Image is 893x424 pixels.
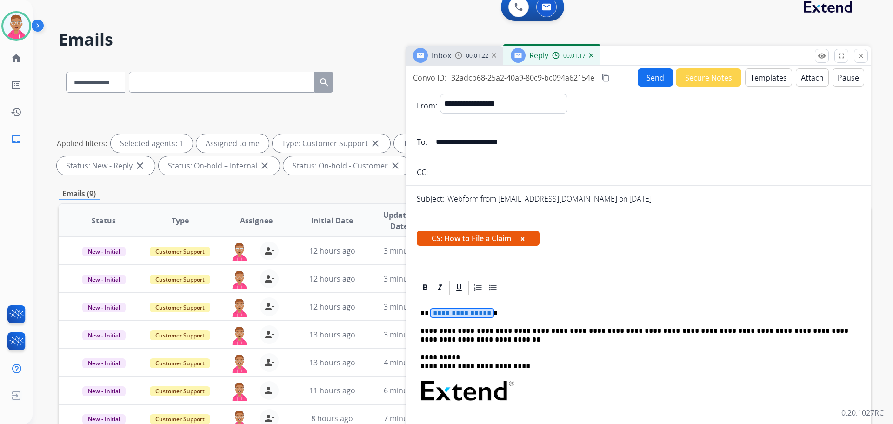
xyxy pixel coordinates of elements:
button: Templates [745,68,792,87]
span: Customer Support [150,330,210,340]
p: From: [417,100,437,111]
span: 13 hours ago [309,330,355,340]
span: Customer Support [150,303,210,312]
span: 13 hours ago [309,357,355,368]
button: Pause [833,68,864,87]
span: 4 minutes ago [384,357,433,368]
span: 12 hours ago [309,302,355,312]
span: New - Initial [82,247,126,256]
mat-icon: search [319,77,330,88]
span: Updated Date [378,209,420,232]
p: Subject: [417,193,445,204]
mat-icon: person_remove [264,329,275,340]
img: agent-avatar [230,242,249,261]
div: Underline [452,281,466,295]
span: New - Initial [82,358,126,368]
img: agent-avatar [230,325,249,345]
h2: Emails [59,30,871,49]
mat-icon: list_alt [11,80,22,91]
div: Italic [433,281,447,295]
span: 3 minutes ago [384,246,433,256]
div: Status: New - Reply [57,156,155,175]
span: New - Initial [82,386,126,396]
span: 00:01:17 [563,52,586,60]
mat-icon: content_copy [601,74,610,82]
span: Customer Support [150,247,210,256]
mat-icon: close [390,160,401,171]
p: Applied filters: [57,138,107,149]
img: avatar [3,13,29,39]
span: New - Initial [82,330,126,340]
mat-icon: close [259,160,270,171]
p: Webform from [EMAIL_ADDRESS][DOMAIN_NAME] on [DATE] [447,193,652,204]
mat-icon: remove_red_eye [818,52,826,60]
p: Convo ID: [413,72,446,83]
span: Status [92,215,116,226]
span: 6 minutes ago [384,385,433,396]
span: Type [172,215,189,226]
span: New - Initial [82,414,126,424]
mat-icon: person_remove [264,273,275,284]
span: Customer Support [150,358,210,368]
div: Bullet List [486,281,500,295]
div: Selected agents: 1 [111,134,193,153]
span: 3 minutes ago [384,302,433,312]
mat-icon: inbox [11,134,22,145]
div: Type: Customer Support [273,134,390,153]
img: agent-avatar [230,381,249,401]
span: New - Initial [82,275,126,284]
span: Reply [529,50,548,61]
mat-icon: person_remove [264,357,275,368]
span: 11 hours ago [309,385,355,396]
mat-icon: close [370,138,381,149]
mat-icon: history [11,107,22,118]
p: CC: [417,167,428,178]
span: Initial Date [311,215,353,226]
p: Emails (9) [59,188,100,200]
span: Assignee [240,215,273,226]
mat-icon: home [11,53,22,64]
p: 0.20.1027RC [841,407,884,418]
mat-icon: close [134,160,146,171]
div: Bold [418,281,432,295]
img: agent-avatar [230,297,249,317]
span: CS: How to File a Claim [417,231,540,246]
span: New - Initial [82,303,126,312]
button: x [520,233,525,244]
mat-icon: fullscreen [837,52,846,60]
img: agent-avatar [230,353,249,373]
img: agent-avatar [230,269,249,289]
button: Attach [796,68,829,87]
mat-icon: person_remove [264,385,275,396]
div: Status: On-hold - Customer [283,156,410,175]
span: 12 hours ago [309,274,355,284]
mat-icon: person_remove [264,301,275,312]
span: Customer Support [150,386,210,396]
span: 32adcb68-25a2-40a9-80c9-bc094a62154e [451,73,594,83]
span: 3 minutes ago [384,330,433,340]
span: Customer Support [150,414,210,424]
span: 00:01:22 [466,52,488,60]
mat-icon: person_remove [264,413,275,424]
mat-icon: close [857,52,865,60]
button: Secure Notes [676,68,741,87]
mat-icon: person_remove [264,245,275,256]
span: 8 hours ago [311,413,353,424]
span: Customer Support [150,275,210,284]
span: 12 hours ago [309,246,355,256]
p: To: [417,136,427,148]
div: Type: Shipping Protection [394,134,516,153]
span: Inbox [432,50,451,61]
div: Assigned to me [196,134,269,153]
span: 3 minutes ago [384,274,433,284]
span: 7 minutes ago [384,413,433,424]
div: Ordered List [471,281,485,295]
button: Send [638,68,673,87]
div: Status: On-hold – Internal [159,156,280,175]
